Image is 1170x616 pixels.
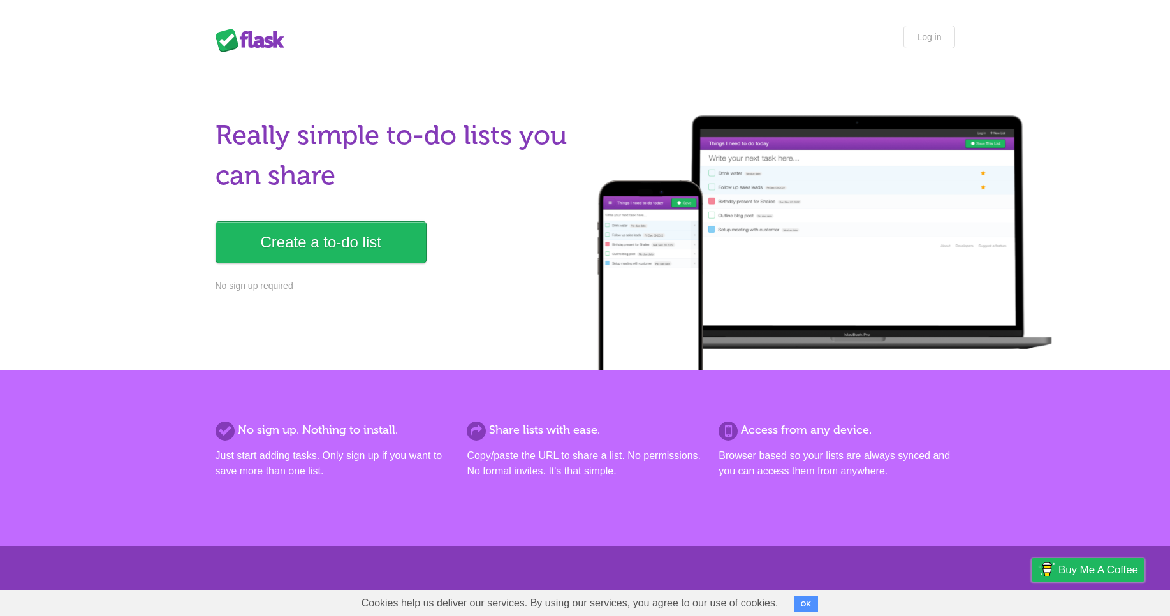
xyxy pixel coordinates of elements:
[216,448,451,479] p: Just start adding tasks. Only sign up if you want to save more than one list.
[1032,558,1144,582] a: Buy me a coffee
[903,26,954,48] a: Log in
[216,29,292,52] div: Flask Lists
[216,422,451,439] h2: No sign up. Nothing to install.
[467,422,703,439] h2: Share lists with ease.
[216,115,578,196] h1: Really simple to-do lists you can share
[1058,559,1138,581] span: Buy me a coffee
[794,596,819,612] button: OK
[719,448,954,479] p: Browser based so your lists are always synced and you can access them from anywhere.
[1038,559,1055,580] img: Buy me a coffee
[349,590,791,616] span: Cookies help us deliver our services. By using our services, you agree to our use of cookies.
[719,422,954,439] h2: Access from any device.
[216,279,578,293] p: No sign up required
[467,448,703,479] p: Copy/paste the URL to share a list. No permissions. No formal invites. It's that simple.
[216,221,427,263] a: Create a to-do list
